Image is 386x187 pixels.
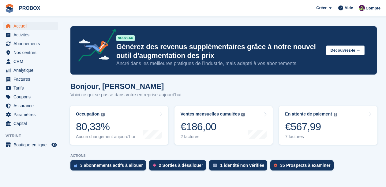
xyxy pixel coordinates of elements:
[70,91,181,98] p: Voici ce qui se passe dans votre entreprise aujourd'hui
[285,134,337,139] div: 7 factures
[13,84,50,92] span: Tarifs
[13,22,50,30] span: Accueil
[74,163,77,167] img: active_subscription_to_allocate_icon-d502201f5373d7db506a760aba3b589e785aa758c864c3986d89f69b8ff3...
[334,113,337,116] img: icon-info-grey-7440780725fd019a000dd9b08b2336e03edf1995a4989e88bcd33f0948082b44.svg
[13,75,50,83] span: Factures
[3,39,58,48] a: menu
[6,133,61,139] span: Vitrine
[220,163,264,168] div: 1 identité non vérifiée
[359,5,365,11] img: Jackson Collins
[17,3,43,13] a: PROBOX
[3,57,58,66] a: menu
[70,82,181,90] h1: Bonjour, [PERSON_NAME]
[3,22,58,30] a: menu
[51,141,58,148] a: Boutique d'aperçu
[80,163,143,168] div: 3 abonnements actifs à allouer
[174,106,273,145] a: Ventes mensuelles cumulées €186,00 2 factures
[116,35,135,41] div: NOUVEAU
[101,113,105,116] img: icon-info-grey-7440780725fd019a000dd9b08b2336e03edf1995a4989e88bcd33f0948082b44.svg
[76,112,99,117] div: Occupation
[280,163,330,168] div: 35 Prospects à examiner
[3,48,58,57] a: menu
[3,75,58,83] a: menu
[13,93,50,101] span: Coupons
[70,160,149,174] a: 3 abonnements actifs à allouer
[149,160,209,174] a: 2 Sorties à désallouer
[3,66,58,75] a: menu
[181,120,245,133] div: €186,00
[153,163,156,167] img: move_outs_to_deallocate_icon-f764333ba52eb49d3ac5e1228854f67142a1ed5810a6f6cc68b1a99e826820c5.svg
[13,101,50,110] span: Assurance
[3,119,58,128] a: menu
[76,120,135,133] div: 80,33%
[3,141,58,149] a: menu
[159,163,203,168] div: 2 Sorties à désallouer
[3,31,58,39] a: menu
[326,46,365,56] button: Découvrez-le →
[270,160,336,174] a: 35 Prospects à examiner
[316,5,327,11] span: Créer
[5,4,14,13] img: stora-icon-8386f47178a22dfd0bd8f6a31ec36ba5ce8667c1dd55bd0f319d3a0aa187defe.svg
[3,93,58,101] a: menu
[285,112,332,117] div: En attente de paiement
[13,48,50,57] span: Nos centres
[241,113,245,116] img: icon-info-grey-7440780725fd019a000dd9b08b2336e03edf1995a4989e88bcd33f0948082b44.svg
[344,5,353,11] span: Aide
[3,110,58,119] a: menu
[116,60,321,67] p: Ancré dans les meilleures pratiques de l’industrie, mais adapté à vos abonnements.
[116,42,321,60] p: Générez des revenus supplémentaires grâce à notre nouvel outil d'augmentation des prix
[285,120,337,133] div: €567,99
[279,106,377,145] a: En attente de paiement €567,99 7 factures
[13,66,50,75] span: Analytique
[13,110,50,119] span: Paramètres
[3,101,58,110] a: menu
[76,134,135,139] div: Aucun changement aujourd'hui
[13,119,50,128] span: Capital
[73,29,116,64] img: price-adjustments-announcement-icon-8257ccfd72463d97f412b2fc003d46551f7dbcb40ab6d574587a9cd5c0d94...
[3,84,58,92] a: menu
[13,141,50,149] span: Boutique en ligne
[70,154,377,158] p: ACTIONS
[181,134,245,139] div: 2 factures
[366,5,380,11] span: Compte
[181,112,240,117] div: Ventes mensuelles cumulées
[13,57,50,66] span: CRM
[13,39,50,48] span: Abonnements
[209,160,270,174] a: 1 identité non vérifiée
[13,31,50,39] span: Activités
[274,163,277,167] img: prospect-51fa495bee0391a8d652442698ab0144808aea92771e9ea1ae160a38d050c398.svg
[213,163,217,167] img: verify_identity-adf6edd0f0f0b5bbfe63781bf79b02c33cf7c696d77639b501bdc392416b5a36.svg
[70,106,168,145] a: Occupation 80,33% Aucun changement aujourd'hui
